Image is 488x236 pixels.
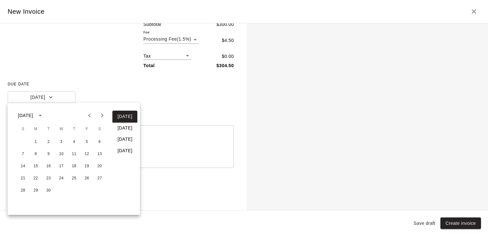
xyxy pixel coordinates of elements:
[17,161,29,172] button: 14
[83,109,96,122] button: Previous month
[17,173,29,184] button: 21
[17,185,29,196] button: 28
[81,161,93,172] button: 19
[81,148,93,160] button: 12
[56,161,67,172] button: 17
[30,173,42,184] button: 22
[35,110,46,121] button: calendar view is open, switch to year view
[68,136,80,148] button: 4
[30,148,42,160] button: 8
[56,136,67,148] button: 3
[43,185,54,196] button: 30
[94,136,105,148] button: 6
[30,161,42,172] button: 15
[18,112,33,119] div: [DATE]
[43,161,54,172] button: 16
[81,173,93,184] button: 26
[112,145,137,157] button: [DATE]
[94,123,105,136] span: Saturday
[68,123,80,136] span: Thursday
[81,136,93,148] button: 5
[68,161,80,172] button: 18
[112,122,137,134] button: [DATE]
[17,148,29,160] button: 7
[94,161,105,172] button: 20
[112,111,137,122] button: [DATE]
[30,123,42,136] span: Monday
[81,123,93,136] span: Friday
[17,123,29,136] span: Sunday
[112,133,137,145] button: [DATE]
[43,123,54,136] span: Tuesday
[68,148,80,160] button: 11
[56,173,67,184] button: 24
[94,173,105,184] button: 27
[56,148,67,160] button: 10
[43,173,54,184] button: 23
[30,136,42,148] button: 1
[68,173,80,184] button: 25
[43,136,54,148] button: 2
[96,109,109,122] button: Next month
[43,148,54,160] button: 9
[30,185,42,196] button: 29
[94,148,105,160] button: 13
[56,123,67,136] span: Wednesday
